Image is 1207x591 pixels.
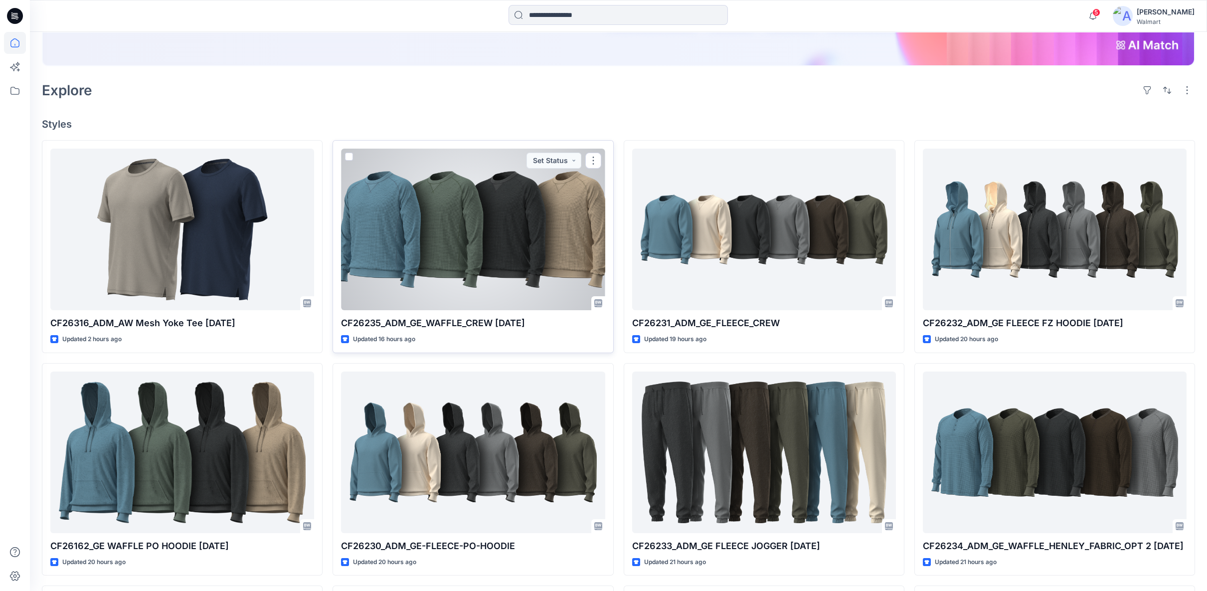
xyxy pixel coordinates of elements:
[50,539,314,553] p: CF26162_GE WAFFLE PO HOODIE [DATE]
[632,539,896,553] p: CF26233_ADM_GE FLEECE JOGGER [DATE]
[42,118,1195,130] h4: Styles
[341,149,605,310] a: CF26235_ADM_GE_WAFFLE_CREW 10OCT25
[50,372,314,533] a: CF26162_GE WAFFLE PO HOODIE 10OCT25
[353,334,415,345] p: Updated 16 hours ago
[353,557,416,568] p: Updated 20 hours ago
[341,539,605,553] p: CF26230_ADM_GE-FLEECE-PO-HOODIE
[62,334,122,345] p: Updated 2 hours ago
[935,557,997,568] p: Updated 21 hours ago
[1113,6,1133,26] img: avatar
[632,149,896,310] a: CF26231_ADM_GE_FLEECE_CREW
[341,316,605,330] p: CF26235_ADM_GE_WAFFLE_CREW [DATE]
[50,149,314,310] a: CF26316_ADM_AW Mesh Yoke Tee 09OCT25
[923,316,1187,330] p: CF26232_ADM_GE FLEECE FZ HOODIE [DATE]
[935,334,998,345] p: Updated 20 hours ago
[50,316,314,330] p: CF26316_ADM_AW Mesh Yoke Tee [DATE]
[923,539,1187,553] p: CF26234_ADM_GE_WAFFLE_HENLEY_FABRIC_OPT 2 [DATE]
[632,372,896,533] a: CF26233_ADM_GE FLEECE JOGGER 10OCT25
[341,372,605,533] a: CF26230_ADM_GE-FLEECE-PO-HOODIE
[644,557,706,568] p: Updated 21 hours ago
[62,557,126,568] p: Updated 20 hours ago
[923,149,1187,310] a: CF26232_ADM_GE FLEECE FZ HOODIE 10OCT25
[1137,6,1195,18] div: [PERSON_NAME]
[1137,18,1195,25] div: Walmart
[644,334,706,345] p: Updated 19 hours ago
[42,82,92,98] h2: Explore
[1092,8,1100,16] span: 5
[923,372,1187,533] a: CF26234_ADM_GE_WAFFLE_HENLEY_FABRIC_OPT 2 10OCT25
[632,316,896,330] p: CF26231_ADM_GE_FLEECE_CREW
